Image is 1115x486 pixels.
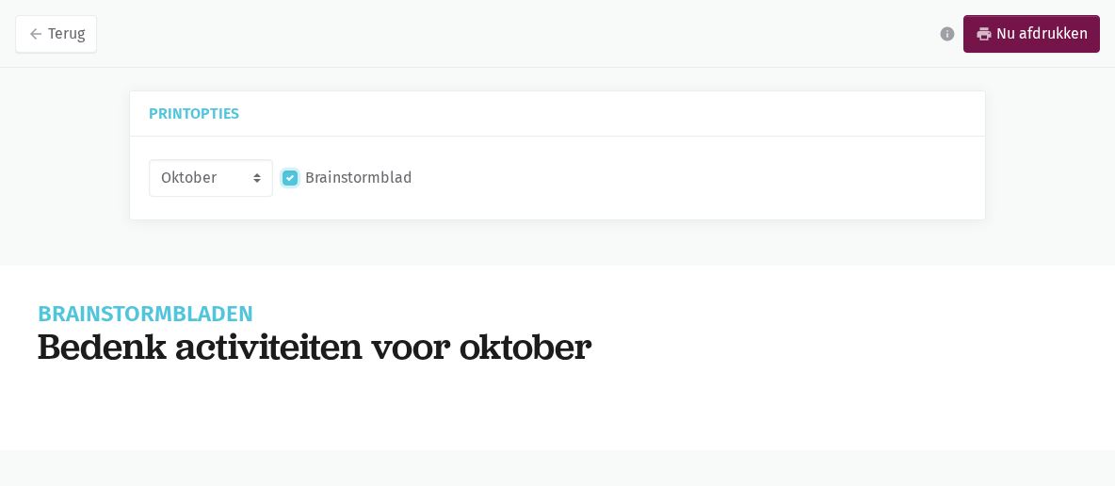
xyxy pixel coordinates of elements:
[305,166,412,190] label: Brainstormblad
[27,25,44,42] i: arrow_back
[939,25,956,42] i: info
[149,106,966,121] h5: Printopties
[963,15,1100,53] a: printNu afdrukken
[15,15,97,53] a: arrow_backTerug
[976,25,993,42] i: print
